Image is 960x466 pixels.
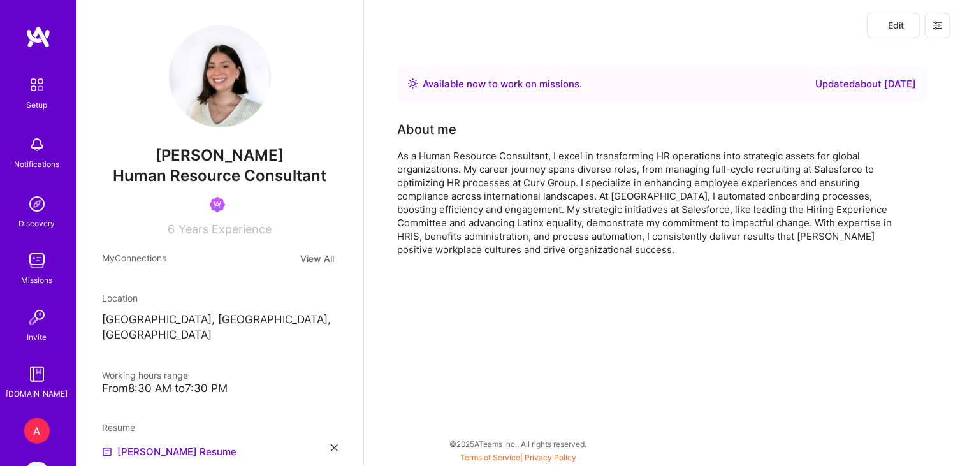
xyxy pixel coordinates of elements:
[460,453,520,462] a: Terms of Service
[102,146,338,165] span: [PERSON_NAME]
[398,149,908,256] div: As a Human Resource Consultant, I excel in transforming HR operations into strategic assets for g...
[408,78,418,89] img: Availability
[24,248,50,273] img: teamwork
[102,251,166,266] span: My Connections
[25,25,51,48] img: logo
[210,197,225,212] img: Been on Mission
[6,387,68,400] div: [DOMAIN_NAME]
[102,422,135,433] span: Resume
[102,382,338,395] div: From 8:30 AM to 7:30 PM
[460,453,576,462] span: |
[21,418,53,444] a: A
[24,361,50,387] img: guide book
[102,291,338,305] div: Location
[102,447,112,457] img: Resume
[27,330,47,344] div: Invite
[24,132,50,157] img: bell
[19,217,55,230] div: Discovery
[24,191,50,217] img: discovery
[15,157,60,171] div: Notifications
[423,76,583,92] div: Available now to work on missions .
[867,13,920,38] button: Edit
[102,370,188,381] span: Working hours range
[179,222,272,236] span: Years Experience
[883,19,904,32] span: Edit
[22,273,53,287] div: Missions
[398,120,457,139] div: About me
[169,25,271,127] img: User Avatar
[168,222,175,236] span: 6
[296,251,338,266] button: View All
[24,71,50,98] img: setup
[102,312,338,343] p: [GEOGRAPHIC_DATA], [GEOGRAPHIC_DATA], [GEOGRAPHIC_DATA]
[102,444,236,460] a: [PERSON_NAME] Resume
[24,305,50,330] img: Invite
[816,76,917,92] div: Updated about [DATE]
[113,166,327,185] span: Human Resource Consultant
[27,98,48,112] div: Setup
[76,428,960,460] div: © 2025 ATeams Inc., All rights reserved.
[331,444,338,451] i: icon Close
[24,418,50,444] div: A
[525,453,576,462] a: Privacy Policy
